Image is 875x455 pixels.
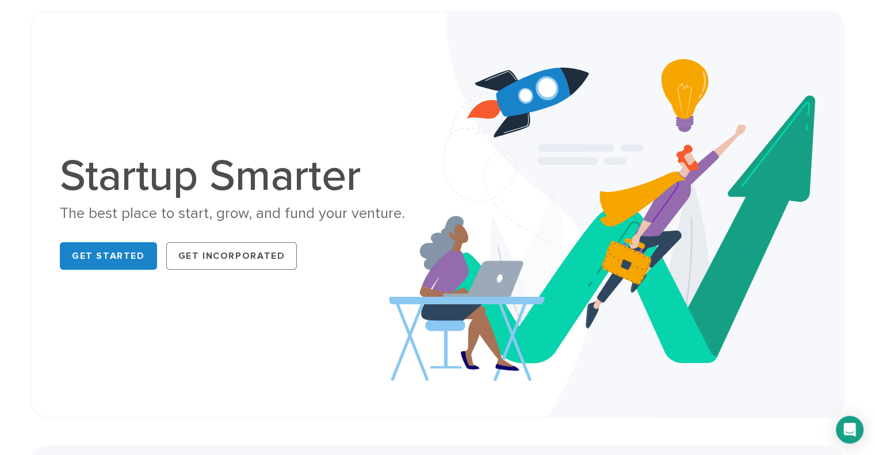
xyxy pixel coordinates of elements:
[60,242,157,270] a: Get Started
[60,204,429,224] div: The best place to start, grow, and fund your venture.
[836,416,863,443] div: Open Intercom Messenger
[60,154,429,198] h1: Startup Smarter
[166,242,297,270] a: Get Incorporated
[389,12,844,417] img: Startup Smarter Hero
